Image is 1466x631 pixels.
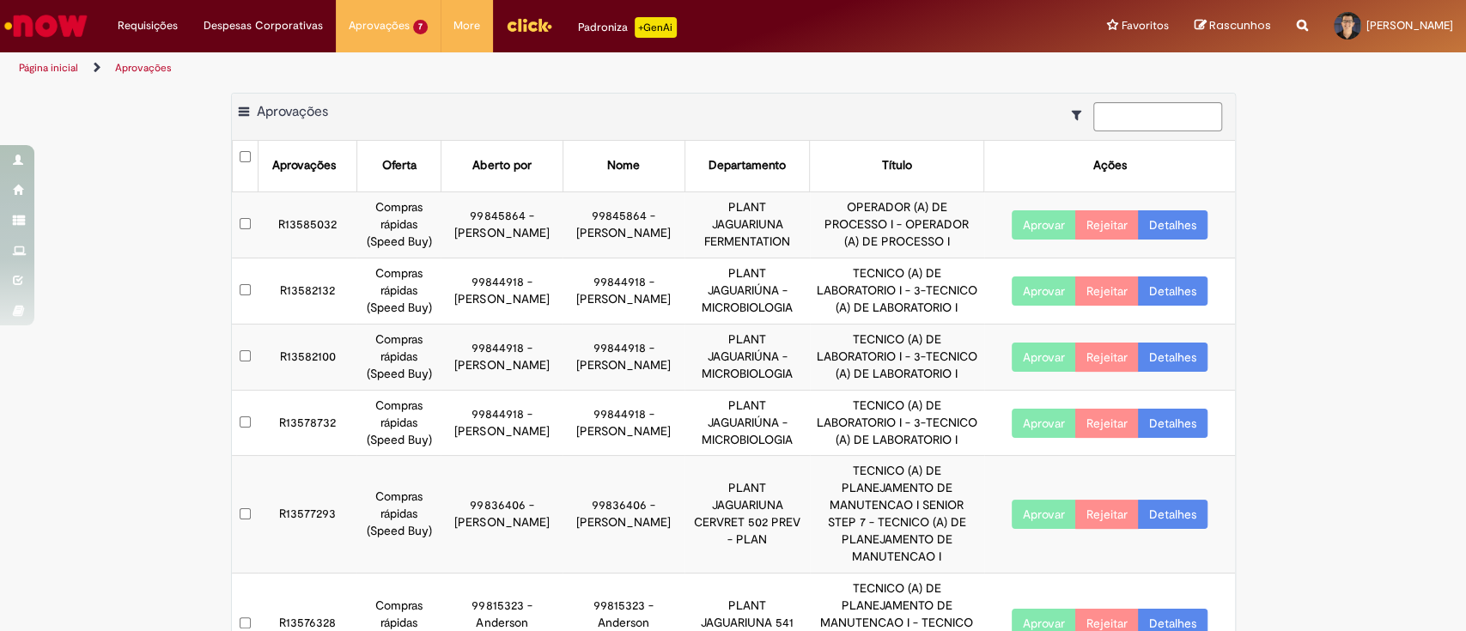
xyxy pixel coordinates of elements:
td: OPERADOR (A) DE PROCESSO I - OPERADOR (A) DE PROCESSO I [810,191,984,258]
button: Aprovar [1012,210,1076,240]
td: PLANT JAGUARIUNA FERMENTATION [684,191,809,258]
div: Ações [1092,157,1126,174]
td: TECNICO (A) DE LABORATORIO I - 3-TECNICO (A) DE LABORATORIO I [810,324,984,390]
a: Detalhes [1138,210,1207,240]
a: Detalhes [1138,343,1207,372]
button: Rejeitar [1075,500,1139,529]
td: R13585032 [258,191,356,258]
td: 99844918 - [PERSON_NAME] [441,258,563,324]
td: R13582100 [258,324,356,390]
td: 99845864 - [PERSON_NAME] [441,191,563,258]
td: R13582132 [258,258,356,324]
span: Requisições [118,17,178,34]
img: ServiceNow [2,9,90,43]
span: Favoritos [1122,17,1169,34]
a: Detalhes [1138,409,1207,438]
div: Nome [607,157,640,174]
a: Página inicial [19,61,78,75]
p: +GenAi [635,17,677,38]
td: TECNICO (A) DE LABORATORIO I - 3-TECNICO (A) DE LABORATORIO I [810,390,984,456]
div: Aprovações [271,157,335,174]
td: Compras rápidas (Speed Buy) [356,258,441,324]
td: 99836406 - [PERSON_NAME] [563,456,684,573]
td: Compras rápidas (Speed Buy) [356,456,441,573]
button: Rejeitar [1075,276,1139,306]
ul: Trilhas de página [13,52,964,84]
td: 99844918 - [PERSON_NAME] [441,324,563,390]
button: Aprovar [1012,276,1076,306]
a: Rascunhos [1195,18,1271,34]
td: 99844918 - [PERSON_NAME] [441,390,563,456]
td: 99844918 - [PERSON_NAME] [563,258,684,324]
td: Compras rápidas (Speed Buy) [356,324,441,390]
button: Aprovar [1012,409,1076,438]
td: 99844918 - [PERSON_NAME] [563,324,684,390]
span: Aprovações [257,103,328,120]
button: Rejeitar [1075,210,1139,240]
a: Detalhes [1138,500,1207,529]
i: Mostrar filtros para: Suas Solicitações [1072,109,1090,121]
td: PLANT JAGUARIÚNA - MICROBIOLOGIA [684,390,809,456]
span: 7 [413,20,428,34]
span: Despesas Corporativas [204,17,323,34]
td: 99844918 - [PERSON_NAME] [563,390,684,456]
td: 99836406 - [PERSON_NAME] [441,456,563,573]
button: Rejeitar [1075,343,1139,372]
div: Título [882,157,912,174]
span: Aprovações [349,17,410,34]
span: Rascunhos [1209,17,1271,33]
img: click_logo_yellow_360x200.png [506,12,552,38]
div: Padroniza [578,17,677,38]
div: Oferta [381,157,416,174]
td: PLANT JAGUARIÚNA - MICROBIOLOGIA [684,324,809,390]
a: Aprovações [115,61,172,75]
div: Aberto por [472,157,531,174]
td: Compras rápidas (Speed Buy) [356,390,441,456]
td: PLANT JAGUARIÚNA - MICROBIOLOGIA [684,258,809,324]
button: Rejeitar [1075,409,1139,438]
td: TECNICO (A) DE PLANEJAMENTO DE MANUTENCAO I SENIOR STEP 7 - TECNICO (A) DE PLANEJAMENTO DE MANUTE... [810,456,984,573]
th: Aprovações [258,141,356,191]
td: R13578732 [258,390,356,456]
span: More [453,17,480,34]
td: PLANT JAGUARIUNA CERVRET 502 PREV - PLAN [684,456,809,573]
button: Aprovar [1012,500,1076,529]
td: Compras rápidas (Speed Buy) [356,191,441,258]
a: Detalhes [1138,276,1207,306]
td: R13577293 [258,456,356,573]
div: Departamento [709,157,786,174]
td: TECNICO (A) DE LABORATORIO I - 3-TECNICO (A) DE LABORATORIO I [810,258,984,324]
span: [PERSON_NAME] [1366,18,1453,33]
td: 99845864 - [PERSON_NAME] [563,191,684,258]
button: Aprovar [1012,343,1076,372]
